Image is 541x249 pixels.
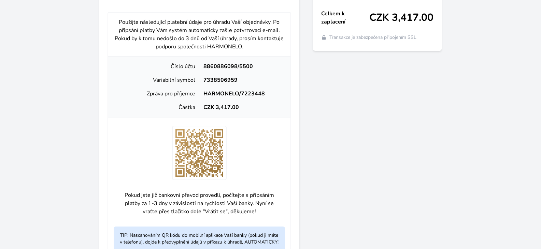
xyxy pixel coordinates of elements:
[114,186,285,221] p: Pokud jste již bankovní převod provedli, počítejte s připsáním platby za 1-3 dny v závislosti na ...
[199,76,285,84] div: 7338506959
[329,34,416,41] span: Transakce je zabezpečena připojením SSL
[114,90,199,98] div: Zpráva pro příjemce
[199,90,285,98] div: HARMONELO/7223448
[114,103,199,111] div: Částka
[172,126,227,180] img: B+W3gjpibah5AAAAAElFTkSuQmCC
[114,76,199,84] div: Variabilní symbol
[321,10,369,26] span: Celkem k zaplacení
[199,103,285,111] div: CZK 3,417.00
[369,12,433,24] span: CZK 3,417.00
[114,62,199,71] div: Číslo účtu
[199,62,285,71] div: 8860886098/5500
[114,18,285,51] p: Použijte následující platební údaje pro úhradu Vaší objednávky. Po připsání platby Vám systém aut...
